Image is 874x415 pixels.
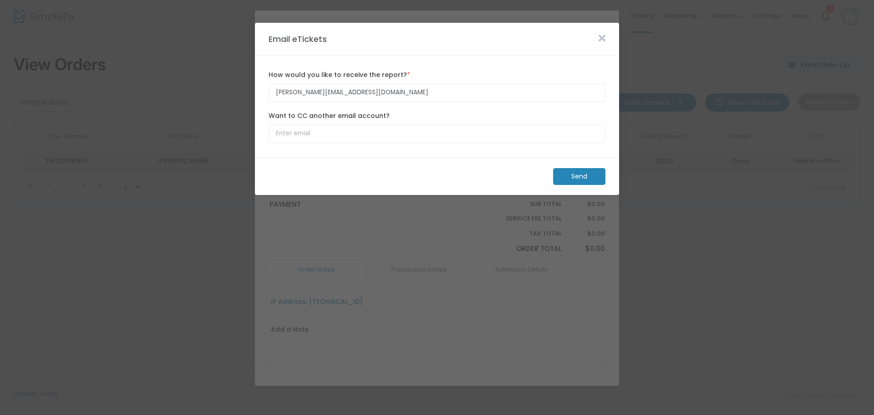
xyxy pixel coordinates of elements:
[553,168,605,185] m-button: Send
[269,124,605,143] input: Enter email
[269,111,605,121] label: Want to CC another email account?
[269,70,605,80] label: How would you like to receive the report?
[269,83,605,102] input: Enter email
[264,33,331,45] m-panel-title: Email eTickets
[255,23,619,56] m-panel-header: Email eTickets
